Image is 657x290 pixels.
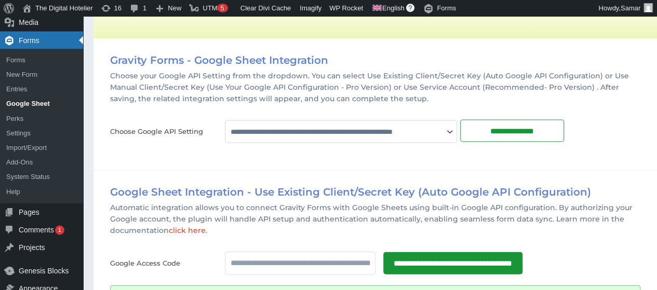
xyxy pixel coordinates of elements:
a: click here [169,226,206,235]
p: Choose your Google API Setting from the dropdown. You can select Use Existing Client/Secret Key (... [110,70,640,104]
h2: Google Sheet Integration - Use Existing Client/Secret Key (Auto Google API Configuration) [110,187,640,202]
span: 5 [220,4,224,12]
span: Showing content in: English [372,4,405,12]
span: 1 [58,227,61,233]
label: Google Access Code [110,258,224,268]
span: Samar [621,4,640,12]
h2: Gravity Forms - Google Sheet Integration [110,56,640,70]
label: Choose Google API Setting [110,127,224,136]
p: Automatic integration allows you to connect Gravity Forms with Google Sheets using built-in Googl... [110,202,640,236]
img: en.svg [372,5,382,11]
